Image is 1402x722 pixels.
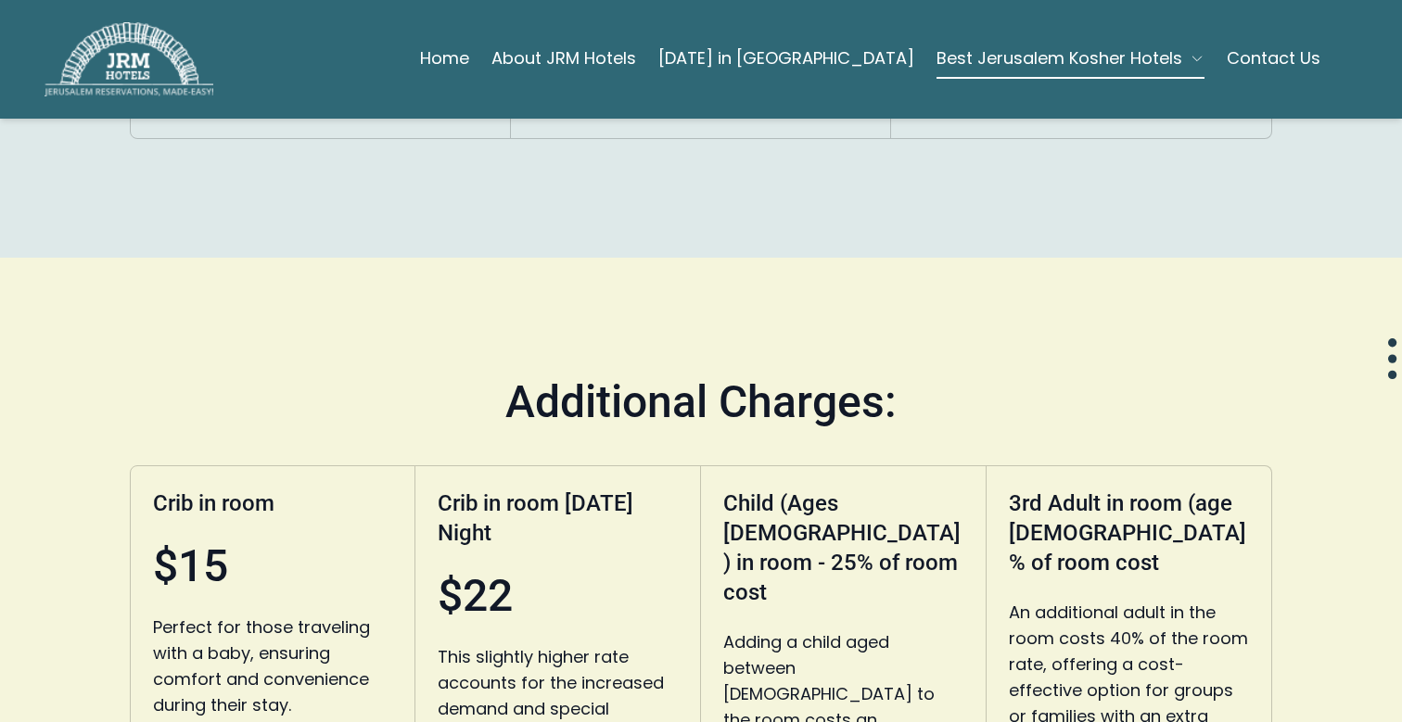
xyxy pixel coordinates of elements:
[45,22,213,96] img: JRM Hotels
[723,488,963,607] p: Child (Ages [DEMOGRAPHIC_DATA]) in room - 25% of room cost
[438,488,678,548] p: Crib in room [DATE] Night
[153,540,392,592] p: $15
[420,40,469,77] a: Home
[153,488,392,518] p: Crib in room
[505,376,897,428] h2: Additional Charges:
[1227,40,1320,77] a: Contact Us
[937,40,1204,77] button: Best Jerusalem Kosher Hotels
[153,614,392,718] div: Perfect for those traveling with a baby, ensuring comfort and convenience during their stay.
[438,570,678,622] p: $22
[491,40,636,77] a: About JRM Hotels
[1009,488,1249,577] p: 3rd Adult in room (age [DEMOGRAPHIC_DATA]% of room cost
[937,45,1182,71] span: Best Jerusalem Kosher Hotels
[658,40,914,77] a: [DATE] in [GEOGRAPHIC_DATA]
